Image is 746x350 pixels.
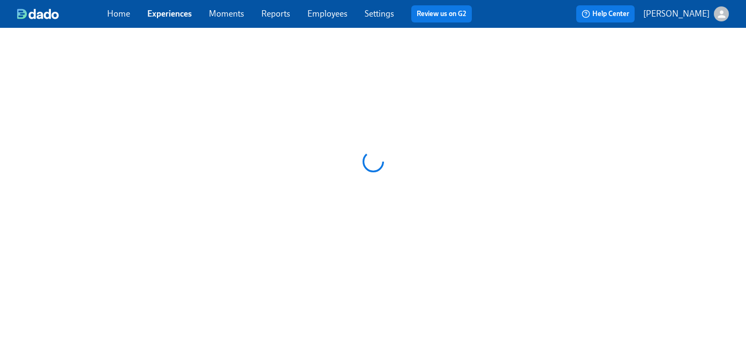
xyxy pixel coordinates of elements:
a: Experiences [147,9,192,19]
a: Review us on G2 [417,9,466,19]
button: Review us on G2 [411,5,472,22]
a: Reports [261,9,290,19]
a: Moments [209,9,244,19]
button: Help Center [576,5,635,22]
a: Employees [307,9,348,19]
img: dado [17,9,59,19]
span: Help Center [582,9,629,19]
a: Settings [365,9,394,19]
a: dado [17,9,107,19]
button: [PERSON_NAME] [643,6,729,21]
p: [PERSON_NAME] [643,8,710,20]
a: Home [107,9,130,19]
